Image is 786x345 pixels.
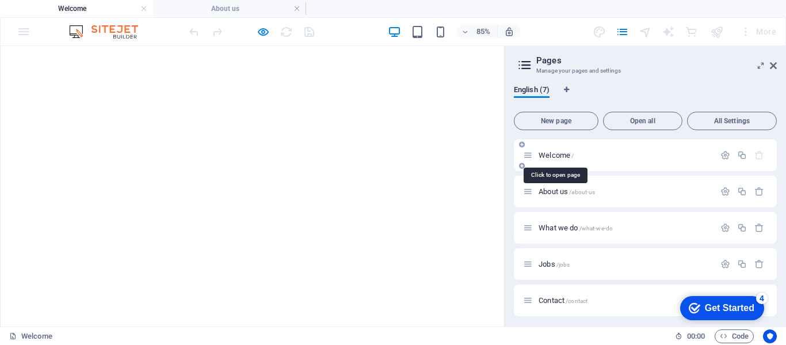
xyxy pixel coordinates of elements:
button: Usercentrics [763,329,777,343]
button: pages [616,25,629,39]
div: Contact/contact [535,297,715,304]
div: The startpage cannot be deleted [754,150,764,160]
span: /what-we-do [579,225,613,232]
div: Remove [754,187,764,196]
div: 4 [82,2,94,14]
button: Open all [603,112,682,130]
span: Click to open page [539,223,613,232]
i: Pages (Ctrl+Alt+S) [616,25,629,39]
button: 85% [457,25,498,39]
a: Click to cancel selection. Double-click to open Pages [9,329,52,343]
div: Settings [720,187,730,196]
span: Click to open page [539,296,587,305]
span: Welcome [539,151,574,160]
button: Code [715,329,754,343]
div: Duplicate [737,187,747,196]
div: Jobs/jobs [535,260,715,268]
div: Settings [720,223,730,233]
span: / [571,153,574,159]
div: Settings [720,150,730,160]
span: New page [519,117,593,124]
span: Click to open page [539,187,595,196]
i: On resize automatically adjust zoom level to fit chosen device. [504,26,514,37]
div: Remove [754,223,764,233]
h6: 85% [474,25,493,39]
button: All Settings [687,112,777,130]
span: All Settings [692,117,772,124]
div: Get Started 4 items remaining, 20% complete [6,6,90,30]
span: English (7) [514,83,550,99]
div: Duplicate [737,223,747,233]
span: /contact [566,298,587,304]
button: Click here to leave preview mode and continue editing [256,25,270,39]
span: 00 00 [687,329,705,343]
span: /about-us [569,189,595,195]
span: Open all [608,117,677,124]
h4: About us [153,2,306,15]
img: Editor Logo [66,25,152,39]
span: /jobs [556,261,570,268]
div: Get Started [31,13,81,23]
span: Click to open page [539,260,570,268]
div: Language Tabs [514,85,777,107]
h3: Manage your pages and settings [536,66,754,76]
span: Code [720,329,749,343]
button: New page [514,112,598,130]
div: What we do/what-we-do [535,224,715,232]
div: Duplicate [737,259,747,269]
h6: Session time [675,329,705,343]
h2: Pages [536,55,777,66]
div: Remove [754,259,764,269]
div: About us/about-us [535,188,715,195]
div: Settings [720,259,730,269]
div: Welcome/ [535,151,715,159]
span: : [695,332,697,340]
div: Duplicate [737,150,747,160]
